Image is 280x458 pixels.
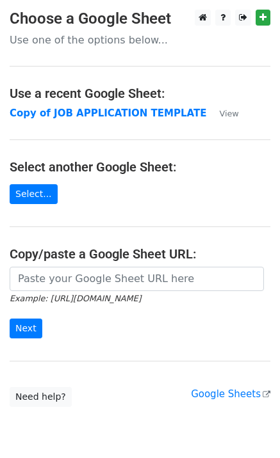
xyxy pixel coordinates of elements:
[10,107,207,119] a: Copy of JOB APPLICATION TEMPLATE
[191,388,270,400] a: Google Sheets
[10,33,270,47] p: Use one of the options below...
[10,159,270,175] h4: Select another Google Sheet:
[207,107,239,119] a: View
[10,86,270,101] h4: Use a recent Google Sheet:
[10,10,270,28] h3: Choose a Google Sheet
[10,387,72,407] a: Need help?
[220,109,239,118] small: View
[10,267,264,291] input: Paste your Google Sheet URL here
[10,294,141,303] small: Example: [URL][DOMAIN_NAME]
[10,246,270,262] h4: Copy/paste a Google Sheet URL:
[10,184,58,204] a: Select...
[216,397,280,458] iframe: Chat Widget
[10,319,42,338] input: Next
